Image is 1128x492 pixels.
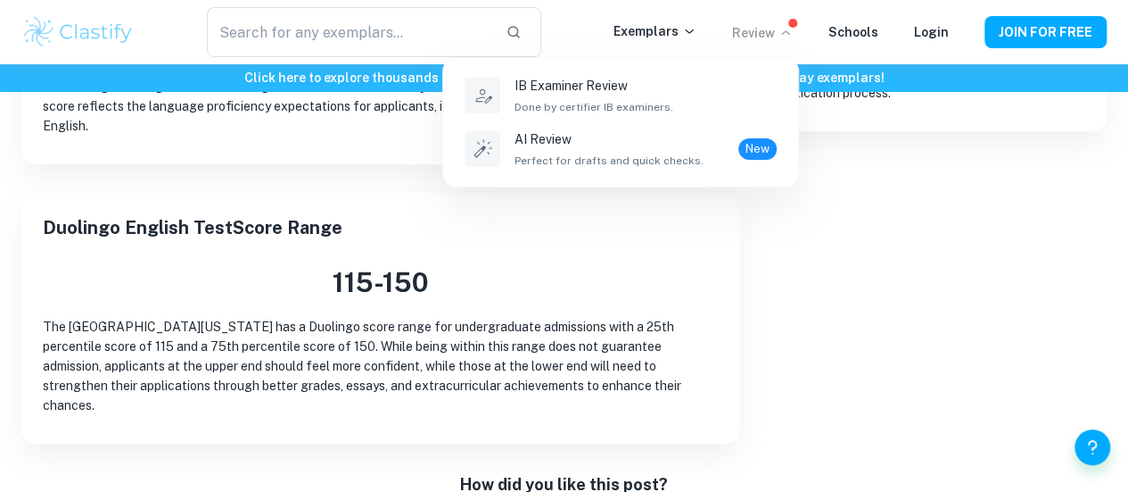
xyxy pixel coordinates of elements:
[515,99,673,115] span: Done by certifier IB examiners.
[461,72,780,119] a: IB Examiner ReviewDone by certifier IB examiners.
[461,126,780,172] a: AI ReviewPerfect for drafts and quick checks.New
[515,129,704,149] p: AI Review
[515,76,673,96] p: IB Examiner Review
[738,140,777,158] span: New
[515,153,704,169] span: Perfect for drafts and quick checks.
